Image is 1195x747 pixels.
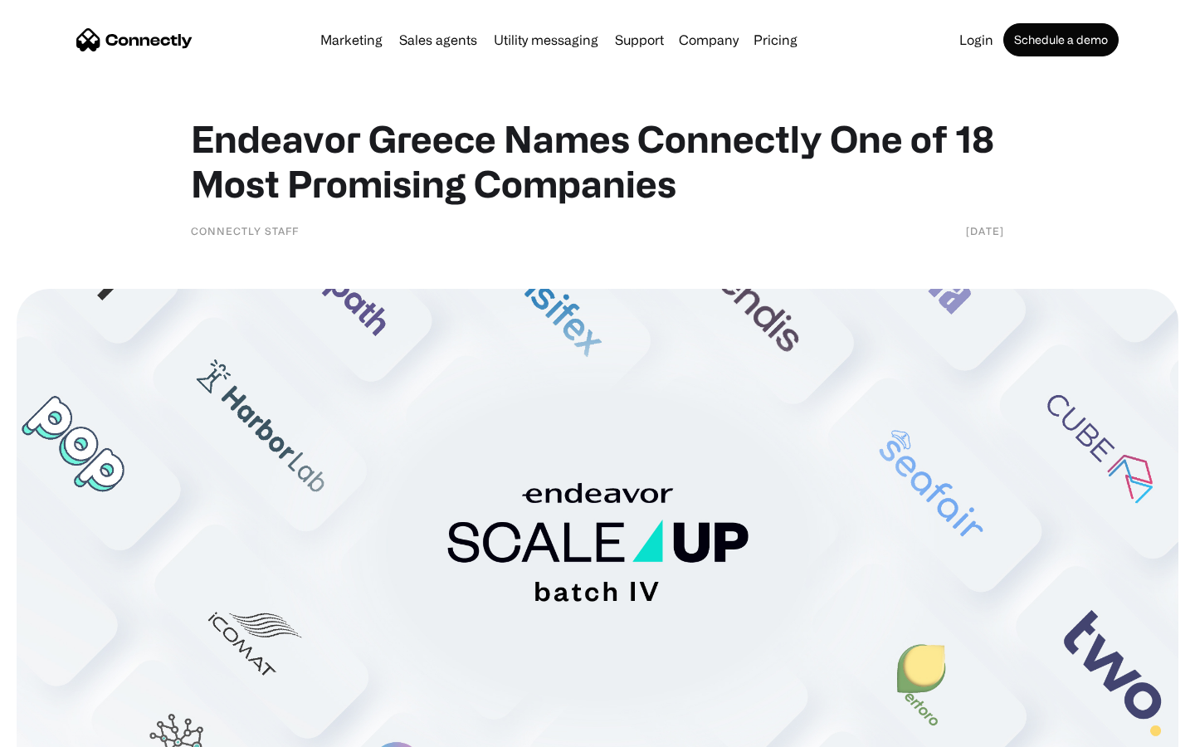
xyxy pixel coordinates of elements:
[393,33,484,46] a: Sales agents
[966,222,1004,239] div: [DATE]
[314,33,389,46] a: Marketing
[191,222,299,239] div: Connectly Staff
[17,718,100,741] aside: Language selected: English
[674,28,744,51] div: Company
[33,718,100,741] ul: Language list
[191,116,1004,206] h1: Endeavor Greece Names Connectly One of 18 Most Promising Companies
[953,33,1000,46] a: Login
[487,33,605,46] a: Utility messaging
[1003,23,1119,56] a: Schedule a demo
[747,33,804,46] a: Pricing
[608,33,671,46] a: Support
[679,28,739,51] div: Company
[76,27,193,52] a: home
